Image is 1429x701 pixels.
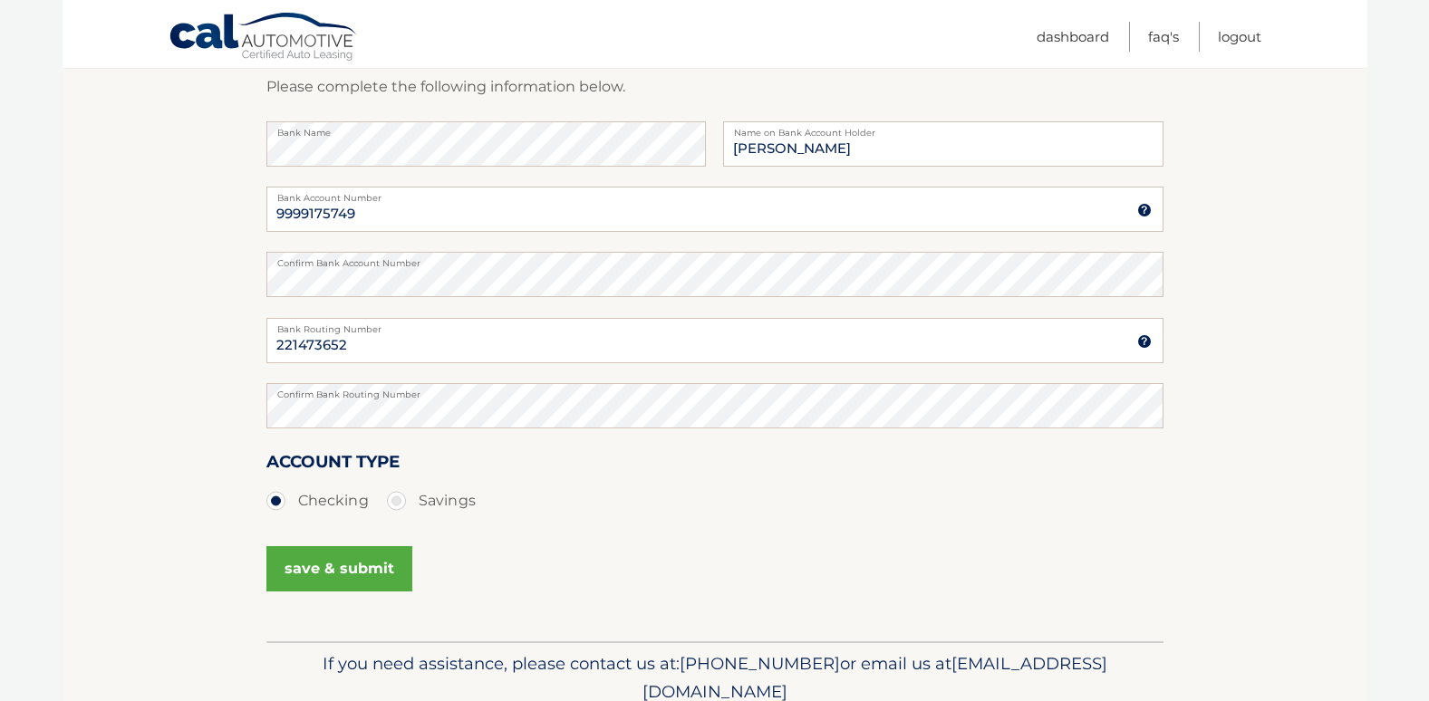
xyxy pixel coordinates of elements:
input: Bank Account Number [266,187,1163,232]
a: Dashboard [1037,22,1109,52]
label: Checking [266,483,369,519]
a: Cal Automotive [169,12,359,64]
label: Bank Name [266,121,706,136]
img: tooltip.svg [1137,334,1152,349]
img: tooltip.svg [1137,203,1152,217]
label: Confirm Bank Account Number [266,252,1163,266]
button: save & submit [266,546,412,591]
input: Name on Account (Account Holder Name) [723,121,1163,167]
a: FAQ's [1148,22,1179,52]
label: Savings [387,483,476,519]
input: Bank Routing Number [266,318,1163,363]
label: Bank Account Number [266,187,1163,201]
label: Account Type [266,448,400,482]
label: Name on Bank Account Holder [723,121,1163,136]
label: Confirm Bank Routing Number [266,383,1163,398]
p: Please complete the following information below. [266,74,1163,100]
span: [PHONE_NUMBER] [680,653,840,674]
a: Logout [1218,22,1261,52]
label: Bank Routing Number [266,318,1163,332]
